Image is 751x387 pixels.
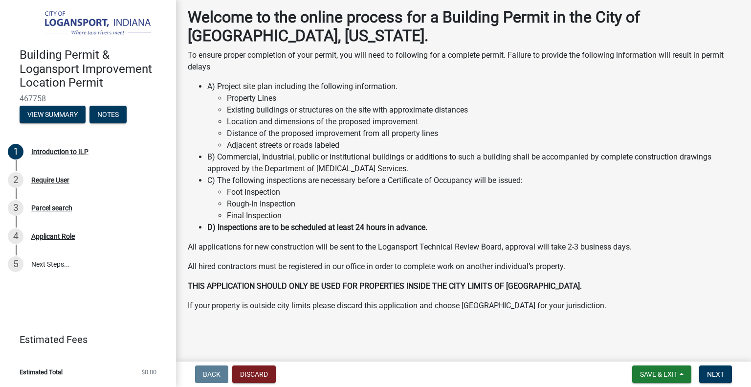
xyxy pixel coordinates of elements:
[8,256,23,272] div: 5
[188,261,739,273] p: All hired contractors must be registered in our office in order to complete work on another indiv...
[188,8,640,45] strong: Welcome to the online process for a Building Permit in the City of [GEOGRAPHIC_DATA], [US_STATE].
[188,281,582,291] strong: THIS APPLICATION SHOULD ONLY BE USED FOR PROPERTIES INSIDE THE CITY LIMITS OF [GEOGRAPHIC_DATA].
[20,94,156,103] span: 467758
[89,111,127,119] wm-modal-confirm: Notes
[207,223,427,232] strong: D) Inspections are to be scheduled at least 24 hours in advance.
[227,128,739,139] li: Distance of the proposed improvement from all property lines
[195,365,228,383] button: Back
[227,116,739,128] li: Location and dimensions of the proposed improvement
[20,111,86,119] wm-modal-confirm: Summary
[227,104,739,116] li: Existing buildings or structures on the site with approximate distances
[227,198,739,210] li: Rough-In Inspection
[699,365,732,383] button: Next
[31,233,75,240] div: Applicant Role
[188,300,739,312] p: If your property is outside city limits please discard this application and choose [GEOGRAPHIC_DA...
[207,81,739,151] li: A) Project site plan including the following information.
[8,200,23,216] div: 3
[20,48,168,90] h4: Building Permit & Logansport Improvement Location Permit
[31,177,69,183] div: Require User
[227,139,739,151] li: Adjacent streets or roads labeled
[188,241,739,253] p: All applications for new construction will be sent to the Logansport Technical Review Board, appr...
[207,175,739,222] li: C) The following inspections are necessary before a Certificate of Occupancy will be issued:
[632,365,691,383] button: Save & Exit
[89,106,127,123] button: Notes
[31,205,72,211] div: Parcel search
[8,144,23,159] div: 1
[31,148,88,155] div: Introduction to ILP
[640,370,678,378] span: Save & Exit
[8,330,160,349] a: Estimated Fees
[232,365,276,383] button: Discard
[8,172,23,188] div: 2
[227,186,739,198] li: Foot Inspection
[20,10,160,38] img: City of Logansport, Indiana
[707,370,724,378] span: Next
[227,92,739,104] li: Property Lines
[203,370,221,378] span: Back
[20,106,86,123] button: View Summary
[20,369,63,375] span: Estimated Total
[8,228,23,244] div: 4
[227,210,739,222] li: Final Inspection
[207,151,739,175] li: B) Commercial, Industrial, public or institutional buildings or additions to such a building shal...
[141,369,156,375] span: $0.00
[188,49,739,73] p: To ensure proper completion of your permit, you will need to following for a complete permit. Fai...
